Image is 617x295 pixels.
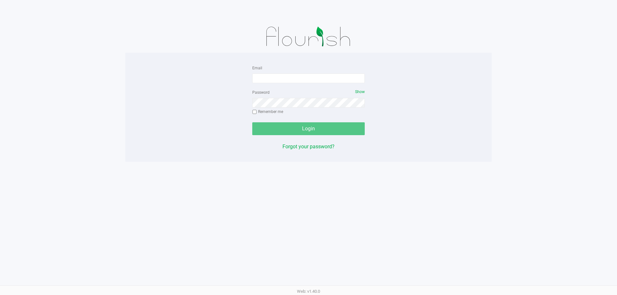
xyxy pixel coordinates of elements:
button: Forgot your password? [282,143,335,151]
label: Remember me [252,109,283,115]
input: Remember me [252,110,257,114]
label: Email [252,65,262,71]
label: Password [252,90,270,95]
span: Show [355,90,365,94]
span: Web: v1.40.0 [297,289,320,294]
